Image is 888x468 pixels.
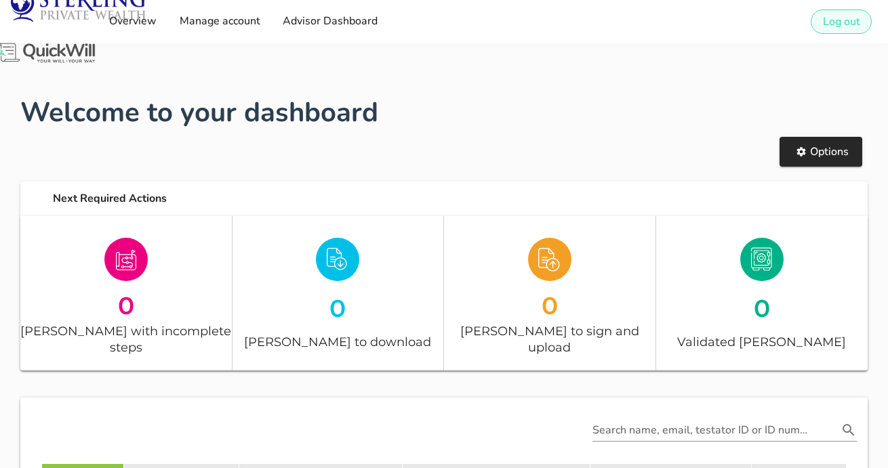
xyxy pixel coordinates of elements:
span: Advisor Dashboard [282,14,378,28]
div: 0 [444,294,655,316]
div: [PERSON_NAME] with incomplete steps [20,324,232,354]
span: Overview [108,14,157,28]
div: 0 [656,294,868,323]
div: 0 [20,294,232,316]
button: Search name, email, testator ID or ID number appended action [836,421,861,439]
button: Log out [811,9,872,34]
button: Options [780,137,862,167]
a: Advisor Dashboard [278,8,382,35]
div: [PERSON_NAME] to download [233,331,444,354]
div: 0 [233,294,444,323]
div: [PERSON_NAME] to sign and upload [444,324,655,354]
h1: Welcome to your dashboard [20,92,868,133]
span: Manage account [178,14,260,28]
div: Next Required Actions [42,182,868,216]
span: Log out [822,14,860,29]
a: Manage account [174,8,264,35]
a: Overview [104,8,161,35]
span: Options [793,144,849,159]
div: Validated [PERSON_NAME] [656,331,868,354]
